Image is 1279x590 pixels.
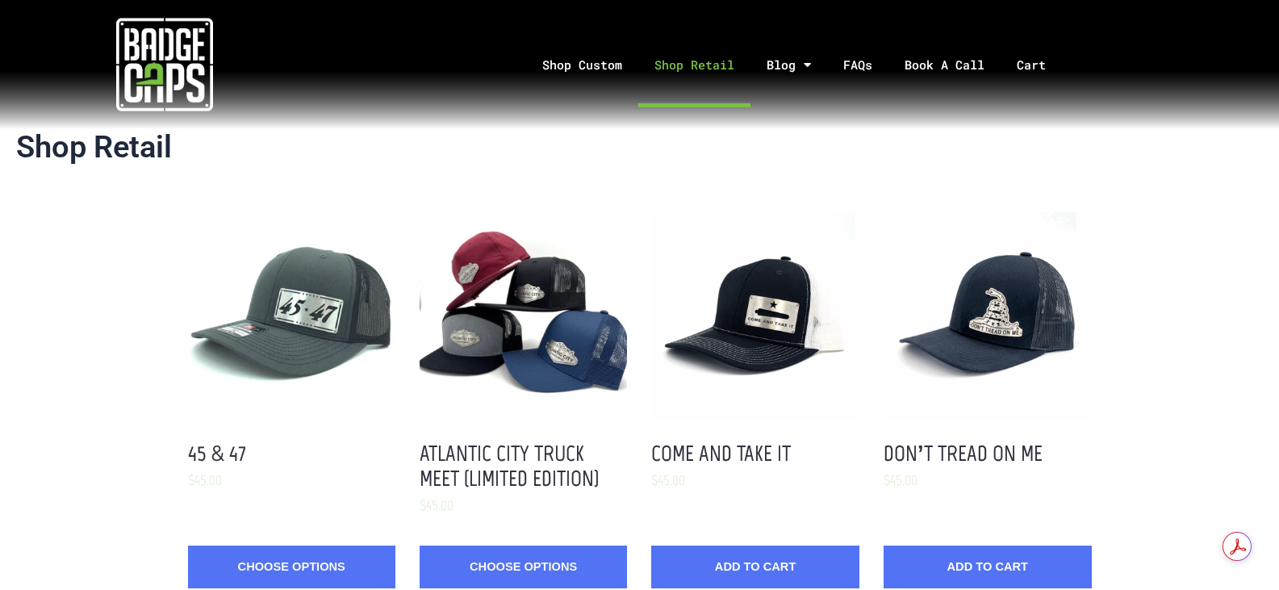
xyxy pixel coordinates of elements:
[328,23,1279,107] nav: Menu
[750,23,827,107] a: Blog
[188,546,395,588] a: Choose Options
[116,16,213,113] img: badgecaps white logo with green acccent
[884,546,1091,588] button: Add to Cart
[651,440,791,467] a: Come and Take It
[420,212,627,420] button: Atlantic City Truck Meet Hat Options
[420,496,454,514] span: $45.00
[884,471,917,489] span: $45.00
[638,23,750,107] a: Shop Retail
[884,440,1043,467] a: Don’t Tread on Me
[188,471,222,489] span: $45.00
[420,440,599,492] a: Atlantic City Truck Meet (Limited Edition)
[420,546,627,588] a: Choose Options
[1001,23,1082,107] a: Cart
[651,546,859,588] button: Add to Cart
[651,471,685,489] span: $45.00
[888,23,1001,107] a: Book A Call
[16,129,1263,166] h1: Shop Retail
[188,440,246,467] a: 45 & 47
[827,23,888,107] a: FAQs
[526,23,638,107] a: Shop Custom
